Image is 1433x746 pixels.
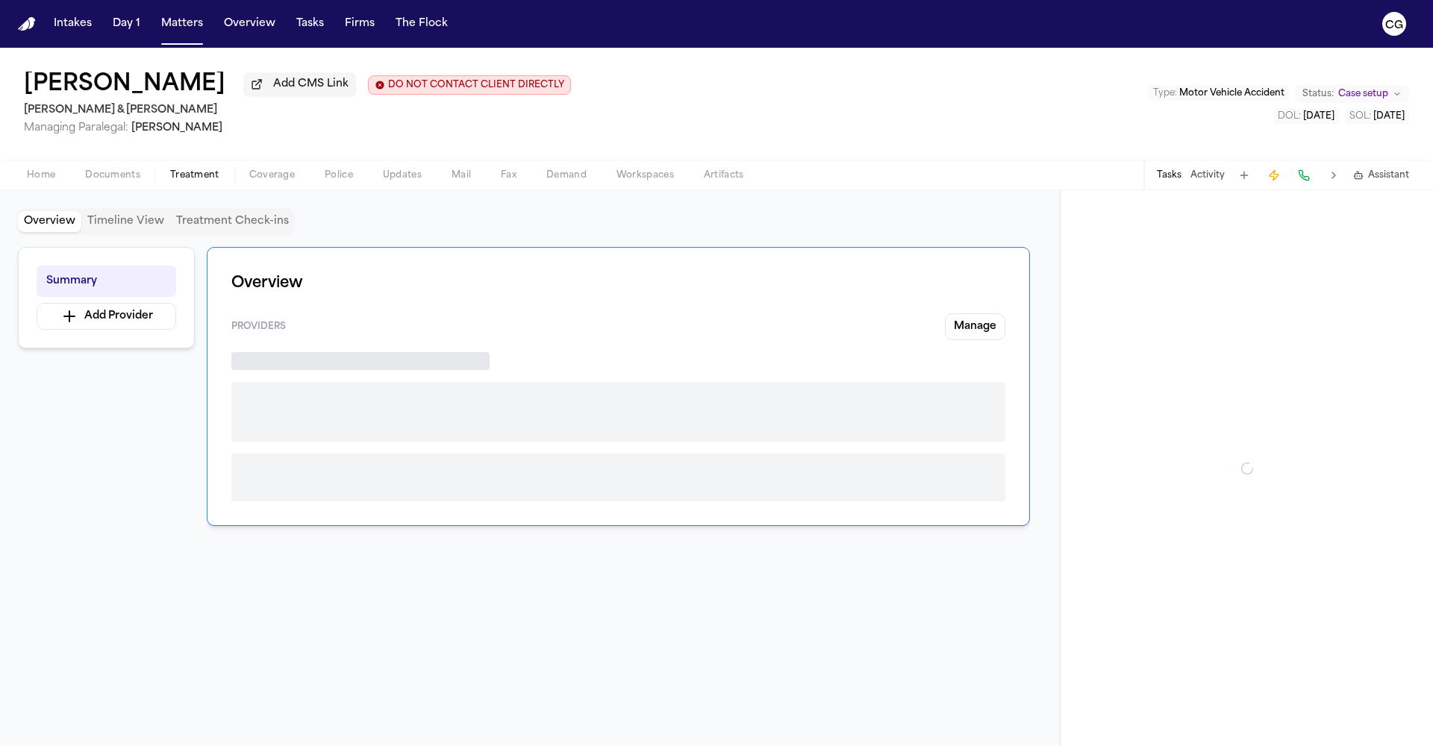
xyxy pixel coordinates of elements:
[1149,86,1289,101] button: Edit Type: Motor Vehicle Accident
[1302,88,1334,100] span: Status:
[170,169,219,181] span: Treatment
[1273,109,1339,124] button: Edit DOL: 2024-08-01
[388,79,564,91] span: DO NOT CONTACT CLIENT DIRECTLY
[18,211,81,232] button: Overview
[48,10,98,37] button: Intakes
[1338,88,1388,100] span: Case setup
[616,169,674,181] span: Workspaces
[325,169,353,181] span: Police
[85,169,140,181] span: Documents
[18,17,36,31] img: Finch Logo
[107,10,146,37] button: Day 1
[1179,89,1284,98] span: Motor Vehicle Accident
[24,122,128,134] span: Managing Paralegal:
[37,266,176,297] button: Summary
[18,17,36,31] a: Home
[339,10,381,37] button: Firms
[1157,169,1181,181] button: Tasks
[1190,169,1225,181] button: Activity
[243,72,356,96] button: Add CMS Link
[501,169,516,181] span: Fax
[273,77,349,92] span: Add CMS Link
[1293,165,1314,186] button: Make a Call
[1303,112,1334,121] span: [DATE]
[27,169,55,181] span: Home
[24,72,225,98] button: Edit matter name
[1349,112,1371,121] span: SOL :
[231,272,1005,295] h1: Overview
[218,10,281,37] button: Overview
[368,75,571,95] button: Edit client contact restriction
[383,169,422,181] span: Updates
[1295,85,1409,103] button: Change status from Case setup
[81,211,170,232] button: Timeline View
[1373,112,1405,121] span: [DATE]
[1353,169,1409,181] button: Assistant
[249,169,295,181] span: Coverage
[24,101,571,119] h2: [PERSON_NAME] & [PERSON_NAME]
[1234,165,1255,186] button: Add Task
[452,169,471,181] span: Mail
[24,72,225,98] h1: [PERSON_NAME]
[155,10,209,37] button: Matters
[390,10,454,37] button: The Flock
[945,313,1005,340] button: Manage
[546,169,587,181] span: Demand
[704,169,744,181] span: Artifacts
[290,10,330,37] button: Tasks
[1368,169,1409,181] span: Assistant
[131,122,222,134] span: [PERSON_NAME]
[1264,165,1284,186] button: Create Immediate Task
[170,211,295,232] button: Treatment Check-ins
[1278,112,1301,121] span: DOL :
[1153,89,1177,98] span: Type :
[1345,109,1409,124] button: Edit SOL: 2029-08-01
[231,321,286,333] span: Providers
[37,303,176,330] button: Add Provider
